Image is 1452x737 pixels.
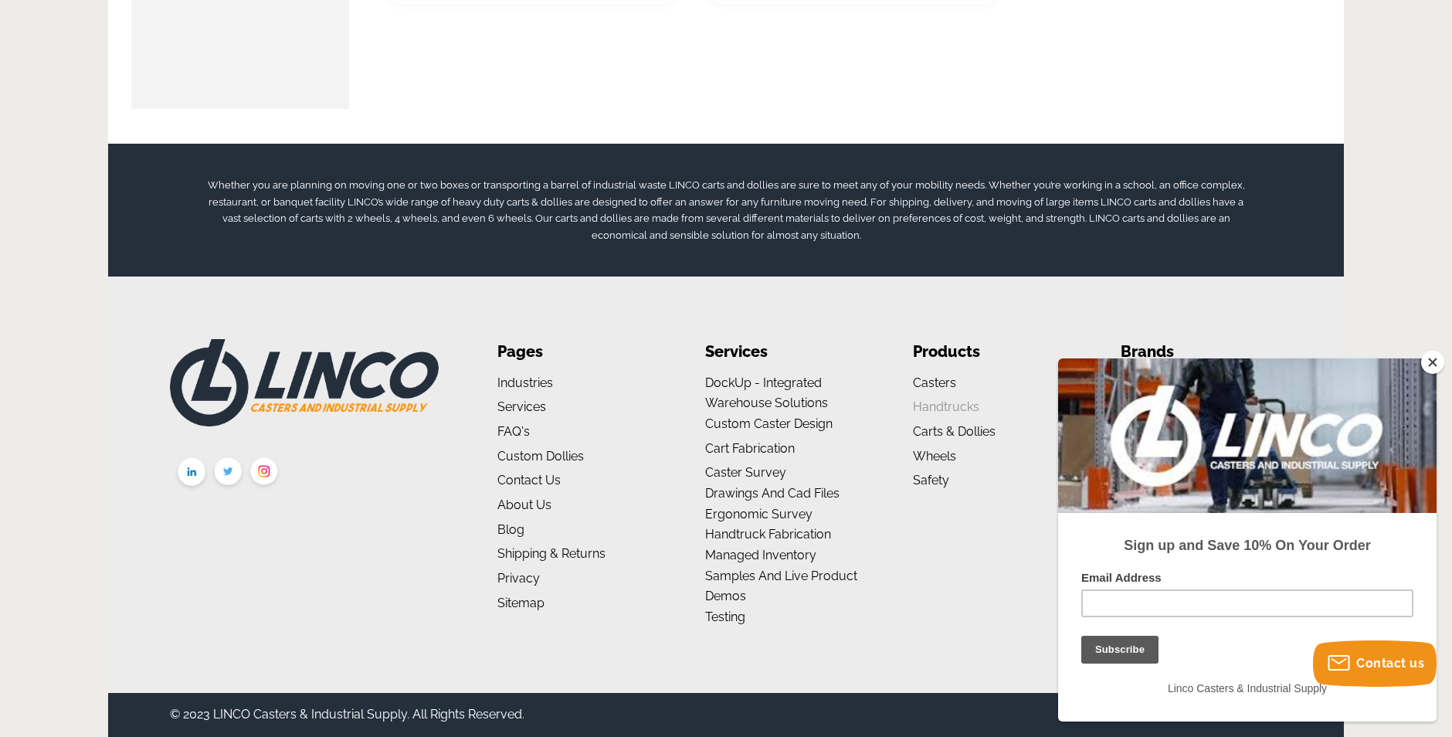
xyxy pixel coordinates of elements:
[705,486,840,501] a: Drawings and Cad Files
[497,375,553,390] a: Industries
[66,179,312,195] strong: Sign up and Save 10% On Your Order
[705,465,786,480] a: Caster Survey
[497,449,584,464] a: Custom Dollies
[705,441,795,456] a: Cart Fabrication
[913,449,956,464] a: Wheels
[705,416,833,431] a: Custom Caster Design
[705,339,867,365] li: Services
[913,473,949,487] a: Safety
[497,498,551,512] a: About us
[497,473,561,487] a: Contact Us
[1421,351,1444,374] button: Close
[170,339,439,426] img: LINCO CASTERS & INDUSTRIAL SUPPLY
[705,548,816,562] a: Managed Inventory
[110,324,269,336] span: Linco Casters & Industrial Supply
[705,507,813,521] a: Ergonomic Survey
[1121,339,1282,365] li: Brands
[497,571,540,586] a: Privacy
[913,339,1074,365] li: Products
[913,399,979,414] a: Handtrucks
[246,454,283,492] img: instagram.png
[705,610,745,624] a: Testing
[497,546,606,561] a: Shipping & Returns
[497,399,546,414] a: Services
[913,424,996,439] a: Carts & Dollies
[210,454,246,492] img: twitter.png
[497,424,530,439] a: FAQ's
[705,375,828,411] a: DockUp - Integrated Warehouse Solutions
[201,177,1251,244] p: Whether you are planning on moving one or two boxes or transporting a barrel of industrial waste ...
[170,705,524,725] div: © 2023 LINCO Casters & Industrial Supply. All Rights Reserved.
[705,527,831,542] a: Handtruck Fabrication
[497,596,544,610] a: Sitemap
[1356,656,1424,671] span: Contact us
[174,454,210,493] img: linkedin.png
[1313,640,1437,687] button: Contact us
[23,277,100,305] input: Subscribe
[705,569,857,604] a: Samples and Live Product Demos
[913,375,956,390] a: Casters
[497,522,524,537] a: Blog
[497,339,659,365] li: Pages
[23,212,355,231] label: Email Address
